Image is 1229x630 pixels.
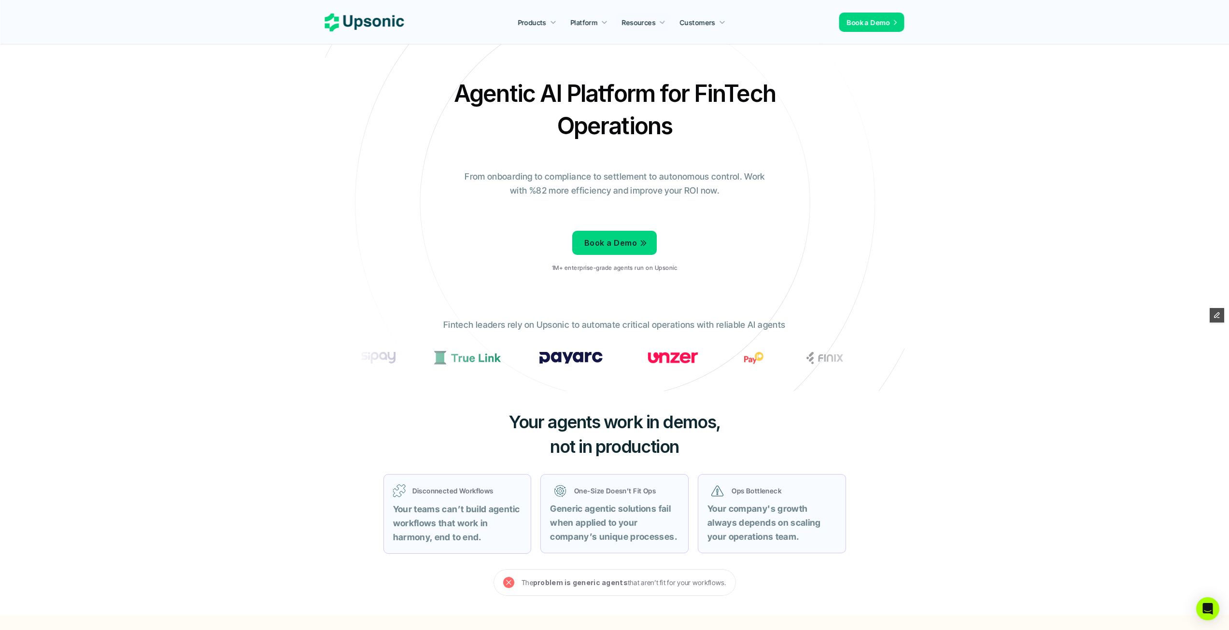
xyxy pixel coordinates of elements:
[680,17,716,28] p: Customers
[839,13,904,32] a: Book a Demo
[393,504,522,542] strong: Your teams can’t build agentic workflows that work in harmony, end to end.
[847,18,890,27] span: Book a Demo
[622,17,656,28] p: Resources
[574,486,675,496] p: One-Size Doesn’t Fit Ops
[570,17,597,28] p: Platform
[552,265,677,271] p: 1M+ enterprise-grade agents run on Upsonic
[1210,308,1224,322] button: Edit Framer Content
[707,504,823,542] strong: Your company's growth always depends on scaling your operations team.
[509,411,720,433] span: Your agents work in demos,
[732,486,832,496] p: Ops Bottleneck
[512,14,562,31] a: Products
[446,77,784,142] h2: Agentic AI Platform for FinTech Operations
[533,578,628,587] strong: problem is generic agents
[518,17,546,28] p: Products
[443,318,785,332] p: Fintech leaders rely on Upsonic to automate critical operations with reliable AI agents
[550,504,677,542] strong: Generic agentic solutions fail when applied to your company’s unique processes.
[522,576,726,588] p: The that aren’t fit for your workflows.
[412,486,522,496] p: Disconnected Workflows
[1196,597,1219,620] div: Open Intercom Messenger
[550,436,679,457] span: not in production
[584,238,637,248] span: Book a Demo
[572,231,657,255] a: Book a Demo
[458,170,772,198] p: From onboarding to compliance to settlement to autonomous control. Work with %82 more efficiency ...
